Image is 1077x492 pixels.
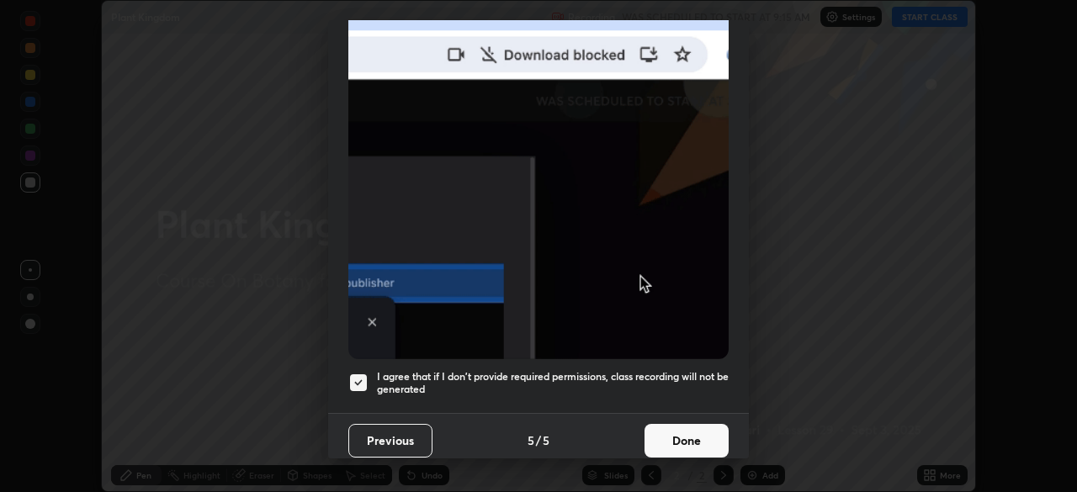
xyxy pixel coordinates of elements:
[645,424,729,458] button: Done
[377,370,729,396] h5: I agree that if I don't provide required permissions, class recording will not be generated
[348,424,432,458] button: Previous
[536,431,541,449] h4: /
[528,431,534,449] h4: 5
[543,431,549,449] h4: 5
